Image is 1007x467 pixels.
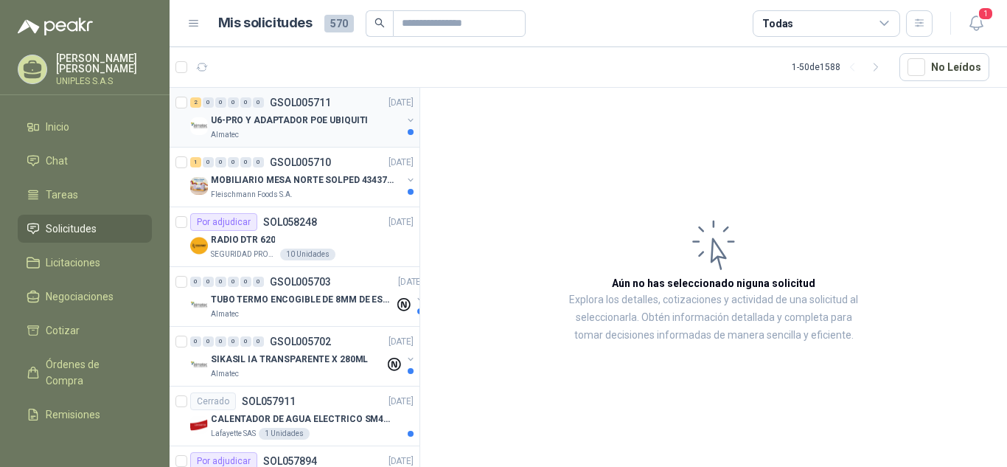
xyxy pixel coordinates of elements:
[211,353,368,367] p: SIKASIL IA TRANSPARENTE X 280ML
[899,53,989,81] button: No Leídos
[215,97,226,108] div: 0
[211,114,368,128] p: U6-PRO Y ADAPTADOR POE UBIQUITI
[211,189,293,201] p: Fleischmann Foods S.A.
[240,277,251,287] div: 0
[253,157,264,167] div: 0
[215,277,226,287] div: 0
[228,157,239,167] div: 0
[170,387,419,446] a: CerradoSOL057911[DATE] Company LogoCALENTADOR DE AGUA ELECTRICO SM400 5-9LITROSLafayette SAS1 Uni...
[978,7,994,21] span: 1
[56,77,152,86] p: UNIPLES S.A.S
[215,336,226,347] div: 0
[18,401,152,429] a: Remisiones
[18,249,152,277] a: Licitaciones
[374,18,385,28] span: search
[170,207,419,267] a: Por adjudicarSOL058248[DATE] Company LogoRADIO DTR 620SEGURIDAD PROVISER LTDA10 Unidades
[228,336,239,347] div: 0
[46,356,138,389] span: Órdenes de Compra
[240,336,251,347] div: 0
[190,117,208,135] img: Company Logo
[270,97,331,108] p: GSOL005711
[259,428,310,440] div: 1 Unidades
[211,173,394,187] p: MOBILIARIO MESA NORTE SOLPED 4343782
[190,177,208,195] img: Company Logo
[253,97,264,108] div: 0
[211,308,239,320] p: Almatec
[190,157,201,167] div: 1
[190,336,201,347] div: 0
[211,249,277,260] p: SEGURIDAD PROVISER LTDA
[263,456,317,466] p: SOL057894
[203,336,214,347] div: 0
[211,293,394,307] p: TUBO TERMO ENCOGIBLE DE 8MM DE ESPESOR X 5CMS
[263,217,317,227] p: SOL058248
[963,10,989,37] button: 1
[18,350,152,395] a: Órdenes de Compra
[18,113,152,141] a: Inicio
[190,213,257,231] div: Por adjudicar
[203,157,214,167] div: 0
[18,181,152,209] a: Tareas
[56,53,152,74] p: [PERSON_NAME] [PERSON_NAME]
[388,395,414,409] p: [DATE]
[46,322,80,339] span: Cotizar
[18,283,152,311] a: Negociaciones
[18,147,152,175] a: Chat
[18,215,152,243] a: Solicitudes
[190,277,201,287] div: 0
[46,153,68,169] span: Chat
[190,333,417,380] a: 0 0 0 0 0 0 GSOL005702[DATE] Company LogoSIKASIL IA TRANSPARENTE X 280MLAlmatec
[388,96,414,110] p: [DATE]
[270,336,331,347] p: GSOL005702
[46,119,69,135] span: Inicio
[190,97,201,108] div: 2
[46,288,114,305] span: Negociaciones
[253,336,264,347] div: 0
[211,129,239,141] p: Almatec
[568,291,860,345] p: Explora los detalles, cotizaciones y actividad de una solicitud al seleccionarla. Obtén informaci...
[253,277,264,287] div: 0
[388,156,414,170] p: [DATE]
[203,277,214,287] div: 0
[46,407,100,423] span: Remisiones
[792,55,888,79] div: 1 - 50 de 1588
[211,428,256,440] p: Lafayette SAS
[190,273,426,320] a: 0 0 0 0 0 0 GSOL005703[DATE] Company LogoTUBO TERMO ENCOGIBLE DE 8MM DE ESPESOR X 5CMSAlmatec
[190,356,208,374] img: Company Logo
[46,187,78,203] span: Tareas
[211,368,239,380] p: Almatec
[280,249,335,260] div: 10 Unidades
[215,157,226,167] div: 0
[203,97,214,108] div: 0
[211,412,394,426] p: CALENTADOR DE AGUA ELECTRICO SM400 5-9LITROS
[18,18,93,35] img: Logo peakr
[190,153,417,201] a: 1 0 0 0 0 0 GSOL005710[DATE] Company LogoMOBILIARIO MESA NORTE SOLPED 4343782Fleischmann Foods S.A.
[242,396,296,407] p: SOL057911
[612,275,815,291] h3: Aún no has seleccionado niguna solicitud
[228,277,239,287] div: 0
[190,392,236,410] div: Cerrado
[211,233,275,247] p: RADIO DTR 620
[190,416,208,434] img: Company Logo
[270,157,331,167] p: GSOL005710
[18,316,152,345] a: Cotizar
[240,157,251,167] div: 0
[190,94,417,141] a: 2 0 0 0 0 0 GSOL005711[DATE] Company LogoU6-PRO Y ADAPTADOR POE UBIQUITIAlmatec
[190,297,208,314] img: Company Logo
[762,15,793,32] div: Todas
[46,221,97,237] span: Solicitudes
[324,15,354,32] span: 570
[190,237,208,255] img: Company Logo
[388,335,414,349] p: [DATE]
[388,215,414,229] p: [DATE]
[240,97,251,108] div: 0
[398,275,423,289] p: [DATE]
[228,97,239,108] div: 0
[270,277,331,287] p: GSOL005703
[218,13,313,34] h1: Mis solicitudes
[46,255,100,271] span: Licitaciones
